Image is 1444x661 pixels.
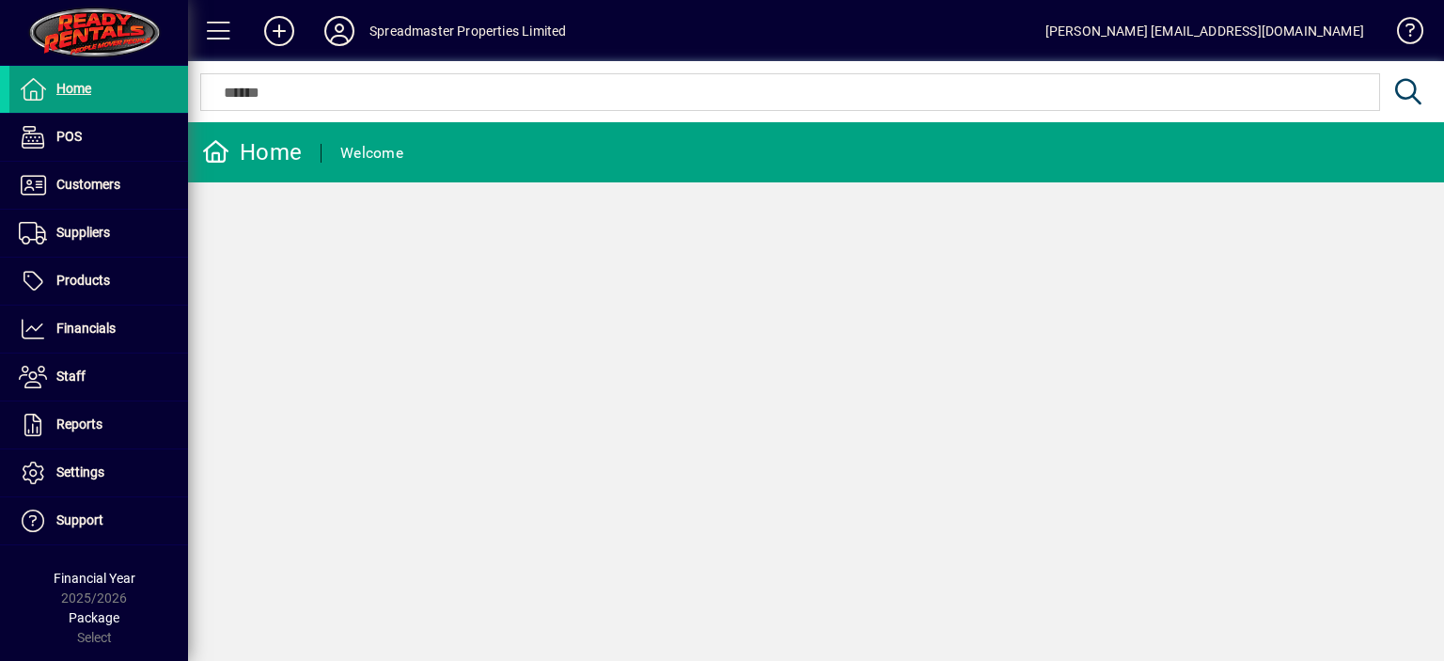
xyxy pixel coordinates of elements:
div: [PERSON_NAME] [EMAIL_ADDRESS][DOMAIN_NAME] [1045,16,1364,46]
span: Customers [56,177,120,192]
div: Welcome [340,138,403,168]
a: Suppliers [9,210,188,257]
a: Financials [9,306,188,353]
a: Settings [9,449,188,496]
div: Home [202,137,302,167]
span: Settings [56,464,104,480]
a: Customers [9,162,188,209]
span: Reports [56,417,102,432]
span: Package [69,610,119,625]
span: Staff [56,369,86,384]
span: Suppliers [56,225,110,240]
a: Support [9,497,188,544]
a: Knowledge Base [1383,4,1420,65]
a: POS [9,114,188,161]
span: Financial Year [54,571,135,586]
span: Home [56,81,91,96]
div: Spreadmaster Properties Limited [369,16,566,46]
span: Financials [56,321,116,336]
a: Staff [9,354,188,401]
button: Add [249,14,309,48]
span: POS [56,129,82,144]
span: Products [56,273,110,288]
button: Profile [309,14,369,48]
a: Products [9,258,188,305]
a: Reports [9,401,188,449]
span: Support [56,512,103,527]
